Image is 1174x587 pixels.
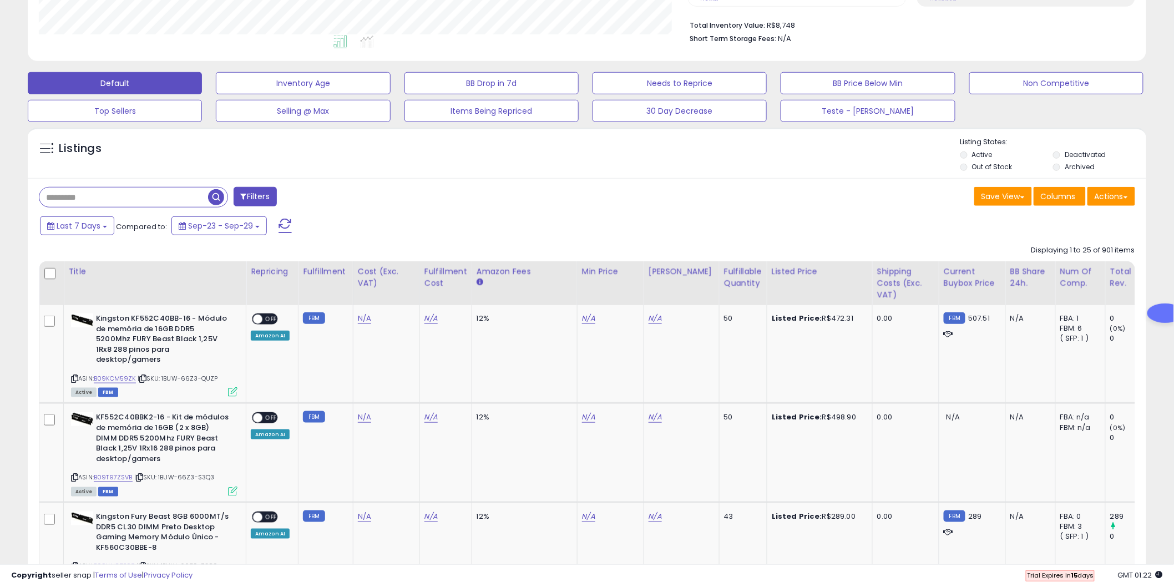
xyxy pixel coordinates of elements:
a: N/A [649,412,662,423]
div: N/A [1010,313,1047,323]
div: 12% [477,313,569,323]
b: Short Term Storage Fees: [690,34,776,43]
label: Archived [1065,162,1095,171]
img: 31YDFPU+FyL._SL40_.jpg [71,313,93,327]
span: 2025-10-7 01:22 GMT [1118,570,1163,580]
a: B09KCM59ZK [94,374,136,383]
div: Title [68,266,241,277]
b: Listed Price: [772,313,822,323]
span: Compared to: [116,221,167,232]
span: Columns [1041,191,1076,202]
span: FBM [98,487,118,497]
a: B09T97ZSVB [94,473,133,482]
div: Num of Comp. [1060,266,1101,289]
a: N/A [358,511,371,522]
h5: Listings [59,141,102,156]
div: ASIN: [71,412,237,494]
div: 0.00 [877,313,930,323]
button: Items Being Repriced [404,100,579,122]
div: 0 [1110,532,1155,542]
button: Last 7 Days [40,216,114,235]
button: Columns [1034,187,1086,206]
a: Terms of Use [95,570,142,580]
div: N/A [1010,512,1047,522]
span: N/A [778,33,791,44]
div: 289 [1110,512,1155,522]
div: Current Buybox Price [944,266,1001,289]
b: 15 [1071,571,1077,580]
div: 0.00 [877,512,930,522]
small: FBM [303,510,325,522]
div: 50 [724,313,758,323]
span: | SKU: 1BUW-66Z3-QUZP [138,374,218,383]
img: 31UWHrJgKoL._SL40_.jpg [71,512,93,525]
span: Trial Expires in days [1027,571,1094,580]
button: Selling @ Max [216,100,390,122]
div: 0.00 [877,412,930,422]
a: Privacy Policy [144,570,193,580]
a: N/A [424,313,438,324]
div: seller snap | | [11,570,193,581]
small: (0%) [1110,324,1126,333]
div: 43 [724,512,758,522]
b: Total Inventory Value: [690,21,765,30]
span: All listings currently available for purchase on Amazon [71,388,97,397]
strong: Copyright [11,570,52,580]
a: N/A [582,511,595,522]
button: BB Drop in 7d [404,72,579,94]
div: 0 [1110,333,1155,343]
a: N/A [358,313,371,324]
a: N/A [649,511,662,522]
div: Amazon AI [251,529,290,539]
div: Min Price [582,266,639,277]
div: Total Rev. [1110,266,1151,289]
span: 289 [968,511,981,522]
span: OFF [262,315,280,324]
div: Displaying 1 to 25 of 901 items [1031,245,1135,256]
button: Needs to Reprice [593,72,767,94]
div: FBA: n/a [1060,412,1097,422]
span: FBM [98,388,118,397]
span: | SKU: 1BUW-66Z3-S3Q3 [134,473,215,482]
div: FBM: 3 [1060,522,1097,532]
div: 50 [724,412,758,422]
li: R$8,748 [690,18,1127,31]
a: N/A [358,412,371,423]
div: FBM: n/a [1060,423,1097,433]
small: Amazon Fees. [477,277,483,287]
small: FBM [303,312,325,324]
div: FBA: 1 [1060,313,1097,323]
span: Sep-23 - Sep-29 [188,220,253,231]
button: 30 Day Decrease [593,100,767,122]
div: FBM: 6 [1060,323,1097,333]
button: Actions [1087,187,1135,206]
button: Sep-23 - Sep-29 [171,216,267,235]
div: R$289.00 [772,512,864,522]
span: N/A [947,412,960,422]
span: 507.51 [968,313,990,323]
div: 12% [477,412,569,422]
span: All listings currently available for purchase on Amazon [71,487,97,497]
div: FBA: 0 [1060,512,1097,522]
a: N/A [649,313,662,324]
span: OFF [262,513,280,522]
div: Fulfillable Quantity [724,266,762,289]
p: Listing States: [960,137,1146,148]
label: Out of Stock [972,162,1013,171]
button: Top Sellers [28,100,202,122]
div: 12% [477,512,569,522]
b: KF552C40BBK2-16 - Kit de módulos de memória de 16GB (2 x 8GB) DIMM DDR5 5200Mhz FURY Beast Black ... [96,412,231,467]
button: BB Price Below Min [781,72,955,94]
small: FBM [944,312,965,324]
button: Filters [234,187,277,206]
div: Shipping Costs (Exc. VAT) [877,266,934,301]
div: [PERSON_NAME] [649,266,715,277]
img: 31MA96MIbpL._SL40_.jpg [71,412,93,426]
button: Inventory Age [216,72,390,94]
small: (0%) [1110,423,1126,432]
div: Listed Price [772,266,868,277]
div: ASIN: [71,313,237,396]
b: Listed Price: [772,412,822,422]
div: Amazon AI [251,331,290,341]
button: Non Competitive [969,72,1143,94]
